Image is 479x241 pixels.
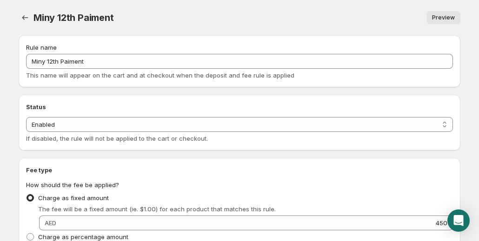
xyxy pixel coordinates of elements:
[426,11,460,24] a: Preview
[26,165,453,175] h2: Fee type
[432,14,455,21] span: Preview
[38,194,109,202] span: Charge as fixed amount
[38,233,128,241] span: Charge as percentage amount
[19,11,32,24] button: Settings
[26,181,119,189] span: How should the fee be applied?
[447,209,470,232] div: Open Intercom Messenger
[26,44,57,51] span: Rule name
[26,102,453,111] h2: Status
[38,205,276,213] span: The fee will be a fixed amount (ie. $1.00) for each product that matches this rule.
[33,12,114,23] span: Miny 12th Paiment
[26,135,208,142] span: If disabled, the rule will not be applied to the cart or checkout.
[26,72,294,79] span: This name will appear on the cart and at checkout when the deposit and fee rule is applied
[45,219,56,227] span: AED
